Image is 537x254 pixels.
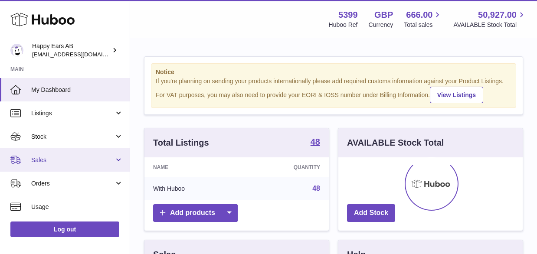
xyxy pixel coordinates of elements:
[478,9,517,21] span: 50,927.00
[347,204,395,222] a: Add Stock
[10,221,119,237] a: Log out
[374,9,393,21] strong: GBP
[31,156,114,164] span: Sales
[404,21,442,29] span: Total sales
[144,177,242,200] td: With Huboo
[369,21,393,29] div: Currency
[430,87,483,103] a: View Listings
[31,133,114,141] span: Stock
[32,42,110,59] div: Happy Ears AB
[311,137,320,148] a: 48
[32,51,128,58] span: [EMAIL_ADDRESS][DOMAIN_NAME]
[10,44,23,57] img: 3pl@happyearsearplugs.com
[156,68,511,76] strong: Notice
[311,137,320,146] strong: 48
[31,203,123,211] span: Usage
[453,21,527,29] span: AVAILABLE Stock Total
[31,179,114,188] span: Orders
[144,157,242,177] th: Name
[156,77,511,103] div: If you're planning on sending your products internationally please add required customs informati...
[453,9,527,29] a: 50,927.00 AVAILABLE Stock Total
[404,9,442,29] a: 666.00 Total sales
[31,109,114,117] span: Listings
[153,137,209,149] h3: Total Listings
[329,21,358,29] div: Huboo Ref
[153,204,238,222] a: Add products
[338,9,358,21] strong: 5399
[312,185,320,192] a: 48
[31,86,123,94] span: My Dashboard
[242,157,329,177] th: Quantity
[347,137,444,149] h3: AVAILABLE Stock Total
[406,9,432,21] span: 666.00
